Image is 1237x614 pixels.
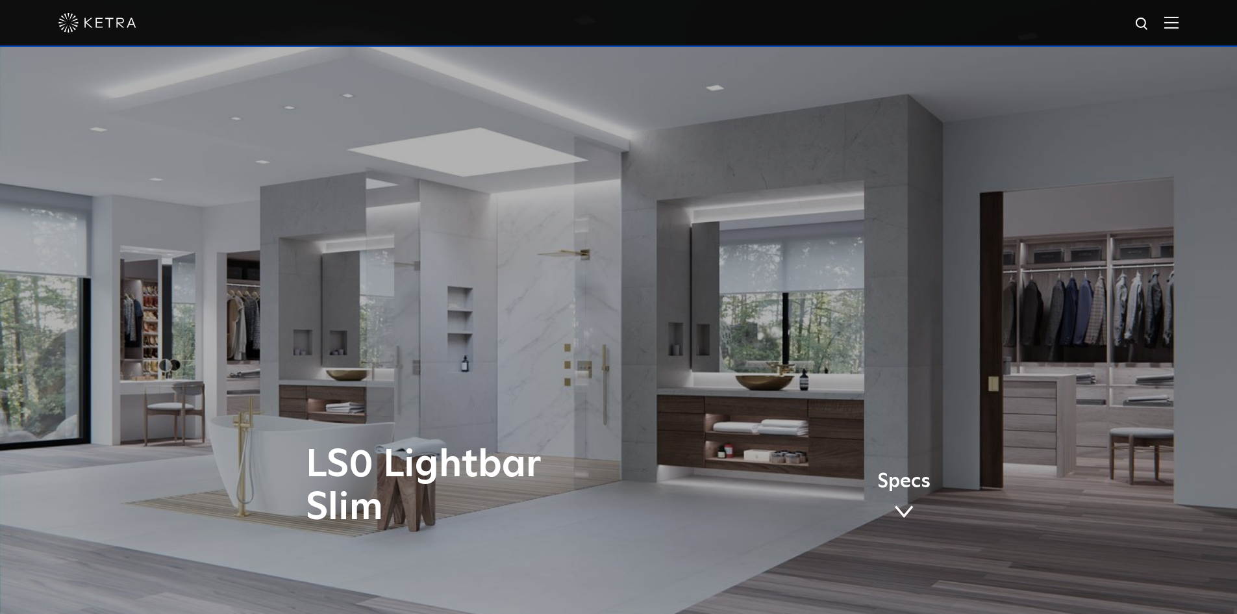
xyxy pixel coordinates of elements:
span: Specs [877,472,931,491]
img: ketra-logo-2019-white [58,13,136,32]
a: Specs [877,472,931,523]
h1: LS0 Lightbar Slim [306,444,673,530]
img: Hamburger%20Nav.svg [1164,16,1179,29]
img: search icon [1134,16,1151,32]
